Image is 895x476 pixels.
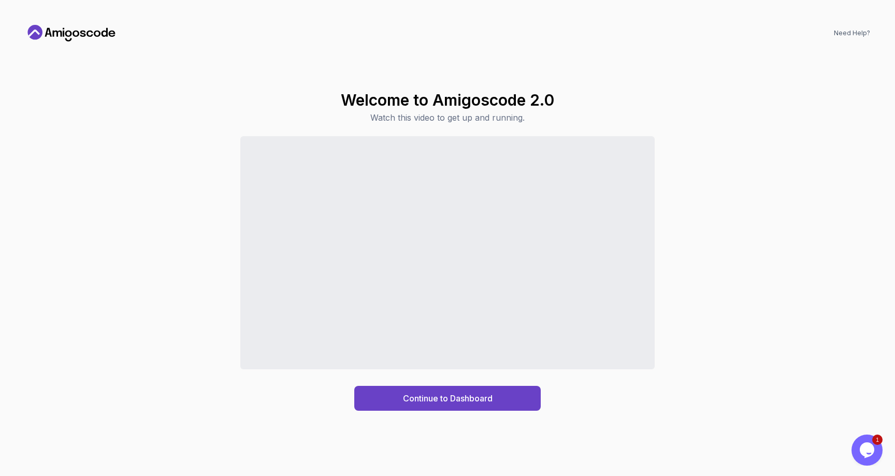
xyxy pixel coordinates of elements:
iframe: chat widget [851,435,885,466]
a: Home link [25,25,118,41]
h1: Welcome to Amigoscode 2.0 [341,91,554,109]
button: Continue to Dashboard [354,386,541,411]
div: Continue to Dashboard [403,392,493,405]
iframe: Sales Video [240,136,655,369]
p: Watch this video to get up and running. [341,111,554,124]
a: Need Help? [834,29,870,37]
